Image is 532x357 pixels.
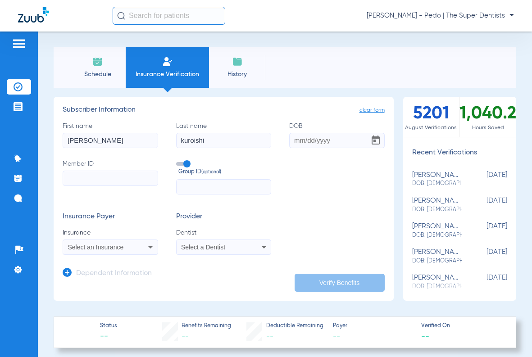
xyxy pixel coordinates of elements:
img: Manual Insurance Verification [162,56,173,67]
span: clear form [359,106,385,115]
span: Benefits Remaining [182,322,231,330]
small: (optional) [201,168,221,176]
span: -- [333,331,413,342]
span: DOB: [DEMOGRAPHIC_DATA] [412,231,463,240]
div: [PERSON_NAME] [412,274,463,290]
span: Verified On [421,322,501,330]
span: Select a Dentist [181,244,225,251]
span: Insurance [63,228,158,237]
img: Zuub Logo [18,7,49,23]
div: 5201 [403,97,460,137]
span: DOB: [DEMOGRAPHIC_DATA] [412,206,463,214]
span: Hours Saved [459,123,516,132]
span: DOB: [DEMOGRAPHIC_DATA] [412,180,463,188]
span: Group ID [178,168,272,176]
img: Search Icon [117,12,125,20]
div: [PERSON_NAME] [412,222,463,239]
button: Verify Benefits [295,274,385,292]
h3: Subscriber Information [63,106,385,115]
span: [DATE] [462,171,507,188]
span: Payer [333,322,413,330]
div: [PERSON_NAME] [412,248,463,265]
label: Member ID [63,159,158,194]
div: [PERSON_NAME] [412,197,463,213]
h3: Provider [176,212,272,221]
div: [PERSON_NAME] [412,171,463,188]
span: August Verifications [403,123,459,132]
span: [PERSON_NAME] - Pedo | The Super Dentists [367,11,514,20]
span: -- [266,333,273,340]
span: Select an Insurance [68,244,124,251]
img: Schedule [92,56,103,67]
img: History [232,56,243,67]
label: DOB [289,122,385,148]
span: [DATE] [462,248,507,265]
span: History [216,70,259,79]
label: First name [63,122,158,148]
span: [DATE] [462,222,507,239]
span: [DATE] [462,274,507,290]
span: -- [100,331,117,342]
h3: Recent Verifications [403,149,517,158]
span: DOB: [DEMOGRAPHIC_DATA] [412,257,463,265]
span: Dentist [176,228,272,237]
span: [DATE] [462,197,507,213]
input: Search for patients [113,7,225,25]
span: Insurance Verification [132,70,202,79]
img: hamburger-icon [12,38,26,49]
iframe: Chat Widget [487,314,532,357]
button: Open calendar [367,131,385,149]
input: DOBOpen calendar [289,133,385,148]
span: -- [182,333,189,340]
label: Last name [176,122,272,148]
input: Member ID [63,171,158,186]
span: Status [100,322,117,330]
span: -- [421,331,429,341]
span: Deductible Remaining [266,322,323,330]
h3: Insurance Payer [63,212,158,221]
div: 1,040.2 [459,97,516,137]
span: Schedule [76,70,119,79]
input: First name [63,133,158,148]
h3: Dependent Information [76,269,152,278]
input: Last name [176,133,272,148]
